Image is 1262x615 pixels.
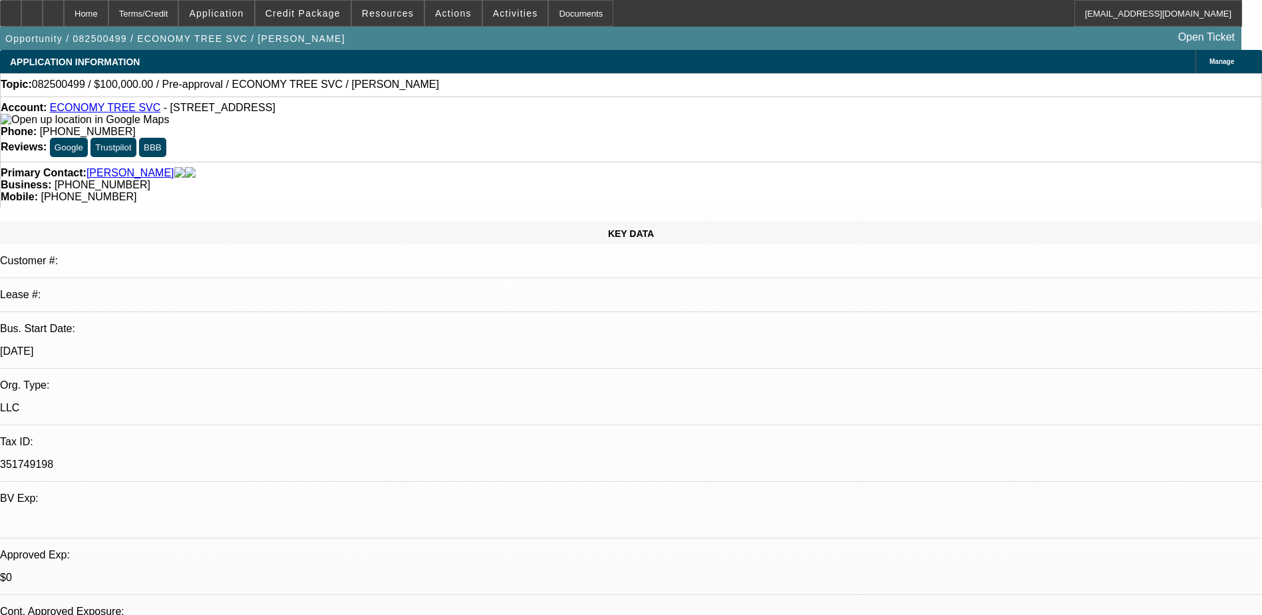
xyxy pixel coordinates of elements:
[255,1,351,26] button: Credit Package
[265,8,341,19] span: Credit Package
[1,191,38,202] strong: Mobile:
[1,167,86,179] strong: Primary Contact:
[86,167,174,179] a: [PERSON_NAME]
[483,1,548,26] button: Activities
[362,8,414,19] span: Resources
[1,102,47,113] strong: Account:
[185,167,196,179] img: linkedin-icon.png
[10,57,140,67] span: APPLICATION INFORMATION
[1,79,32,91] strong: Topic:
[1,114,169,125] a: View Google Maps
[608,228,654,239] span: KEY DATA
[189,8,243,19] span: Application
[41,191,136,202] span: [PHONE_NUMBER]
[1,179,51,190] strong: Business:
[174,167,185,179] img: facebook-icon.png
[1,141,47,152] strong: Reviews:
[1209,58,1234,65] span: Manage
[50,102,161,113] a: ECONOMY TREE SVC
[5,33,345,44] span: Opportunity / 082500499 / ECONOMY TREE SVC / [PERSON_NAME]
[179,1,253,26] button: Application
[90,138,136,157] button: Trustpilot
[425,1,482,26] button: Actions
[139,138,166,157] button: BBB
[1173,26,1240,49] a: Open Ticket
[164,102,275,113] span: - [STREET_ADDRESS]
[493,8,538,19] span: Activities
[435,8,472,19] span: Actions
[1,114,169,126] img: Open up location in Google Maps
[40,126,136,137] span: [PHONE_NUMBER]
[55,179,150,190] span: [PHONE_NUMBER]
[352,1,424,26] button: Resources
[1,126,37,137] strong: Phone:
[50,138,88,157] button: Google
[32,79,439,91] span: 082500499 / $100,000.00 / Pre-approval / ECONOMY TREE SVC / [PERSON_NAME]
